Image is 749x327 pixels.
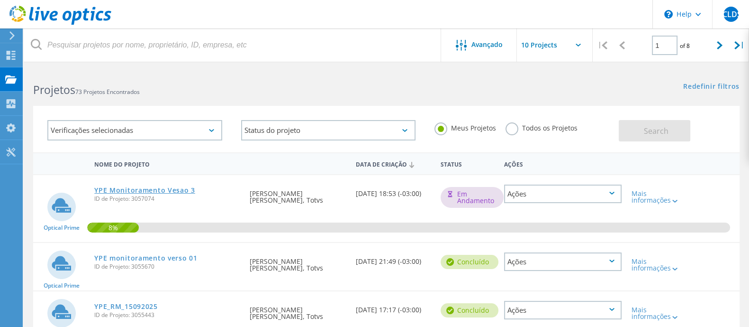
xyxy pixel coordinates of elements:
[351,243,436,274] div: [DATE] 21:49 (-03:00)
[631,258,678,271] div: Mais informações
[94,264,240,270] span: ID de Projeto: 3055670
[241,120,416,140] div: Status do projeto
[94,187,195,194] a: YPE Monitoramento Vesao 3
[9,20,111,27] a: Live Optics Dashboard
[75,88,140,96] span: 73 Projetos Encontrados
[351,155,436,173] div: Data de Criação
[351,291,436,323] div: [DATE] 17:17 (-03:00)
[90,155,245,172] div: Nome do Projeto
[631,307,678,320] div: Mais informações
[434,122,496,131] label: Meus Projetos
[441,255,498,269] div: Concluído
[664,10,673,19] svg: \n
[44,283,80,289] span: Optical Prime
[730,28,749,62] div: |
[441,303,498,318] div: Concluído
[245,243,351,281] div: [PERSON_NAME] [PERSON_NAME], Totvs
[245,175,351,213] div: [PERSON_NAME] [PERSON_NAME], Totvs
[644,126,668,136] span: Search
[44,225,80,231] span: Optical Prime
[504,185,622,203] div: Ações
[87,223,139,231] span: 8%
[504,301,622,319] div: Ações
[24,28,442,62] input: Pesquisar projetos por nome, proprietário, ID, empresa, etc
[593,28,612,62] div: |
[680,42,690,50] span: of 8
[351,175,436,206] div: [DATE] 18:53 (-03:00)
[720,10,742,18] span: JCLDS
[94,303,158,310] a: YPE_RM_15092025
[631,190,678,204] div: Mais informações
[619,120,690,141] button: Search
[471,41,503,48] span: Avançado
[499,155,626,172] div: Ações
[47,120,222,140] div: Verificações selecionadas
[94,255,197,262] a: YPE monitoramento verso 01
[441,187,504,208] div: Em andamento
[436,155,499,172] div: Status
[505,122,578,131] label: Todos os Projetos
[94,312,240,318] span: ID de Projeto: 3055443
[33,82,75,97] b: Projetos
[94,196,240,202] span: ID de Projeto: 3057074
[683,83,740,91] a: Redefinir filtros
[504,252,622,271] div: Ações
